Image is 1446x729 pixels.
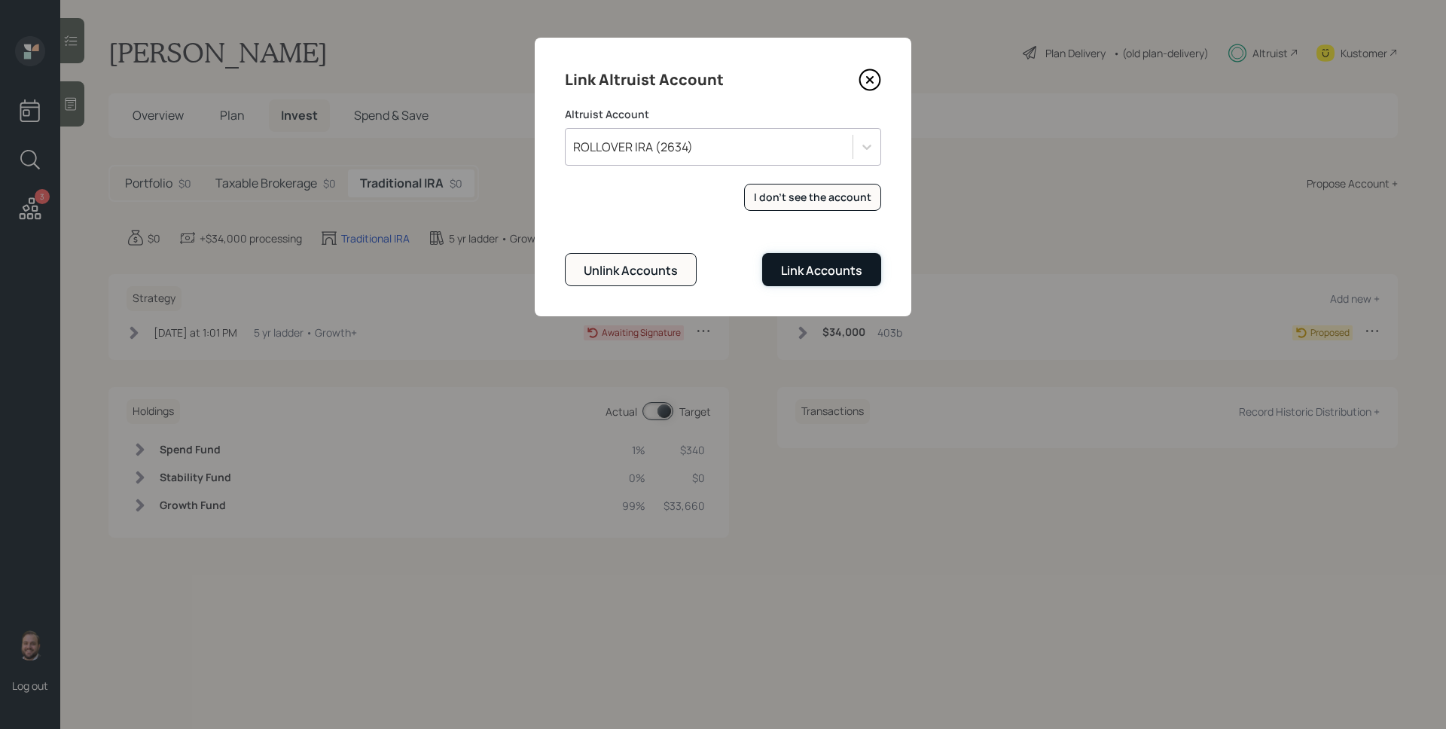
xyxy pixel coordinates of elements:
button: I don't see the account [744,184,881,212]
button: Unlink Accounts [565,253,697,285]
label: Altruist Account [565,107,881,122]
div: I don't see the account [754,190,871,205]
div: ROLLOVER IRA (2634) [573,139,693,155]
h4: Link Altruist Account [565,68,724,92]
button: Link Accounts [762,253,881,285]
div: Unlink Accounts [584,262,678,279]
div: Link Accounts [781,262,862,279]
